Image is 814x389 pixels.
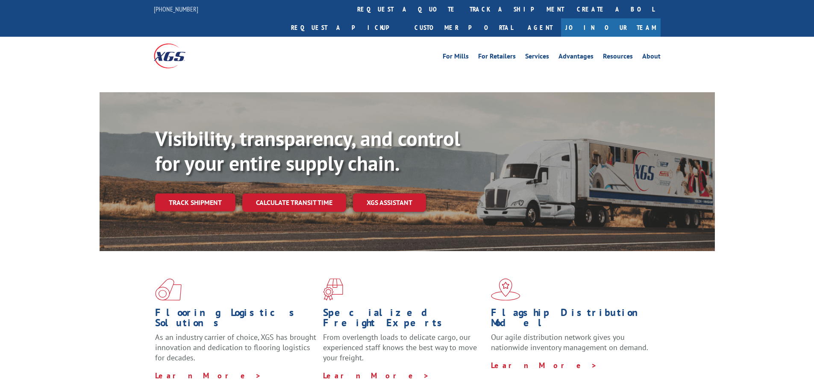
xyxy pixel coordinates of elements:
[408,18,519,37] a: Customer Portal
[323,278,343,301] img: xgs-icon-focused-on-flooring-red
[491,360,597,370] a: Learn More >
[491,278,520,301] img: xgs-icon-flagship-distribution-model-red
[491,332,648,352] span: Our agile distribution network gives you nationwide inventory management on demand.
[154,5,198,13] a: [PHONE_NUMBER]
[155,193,235,211] a: Track shipment
[242,193,346,212] a: Calculate transit time
[478,53,516,62] a: For Retailers
[155,371,262,380] a: Learn More >
[155,125,460,176] b: Visibility, transparency, and control for your entire supply chain.
[603,53,633,62] a: Resources
[642,53,661,62] a: About
[519,18,561,37] a: Agent
[525,53,549,62] a: Services
[285,18,408,37] a: Request a pickup
[155,278,182,301] img: xgs-icon-total-supply-chain-intelligence-red
[323,371,429,380] a: Learn More >
[558,53,594,62] a: Advantages
[353,193,426,212] a: XGS ASSISTANT
[155,332,316,363] span: As an industry carrier of choice, XGS has brought innovation and dedication to flooring logistics...
[491,307,652,332] h1: Flagship Distribution Model
[443,53,469,62] a: For Mills
[561,18,661,37] a: Join Our Team
[155,307,317,332] h1: Flooring Logistics Solutions
[323,307,485,332] h1: Specialized Freight Experts
[323,332,485,370] p: From overlength loads to delicate cargo, our experienced staff knows the best way to move your fr...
